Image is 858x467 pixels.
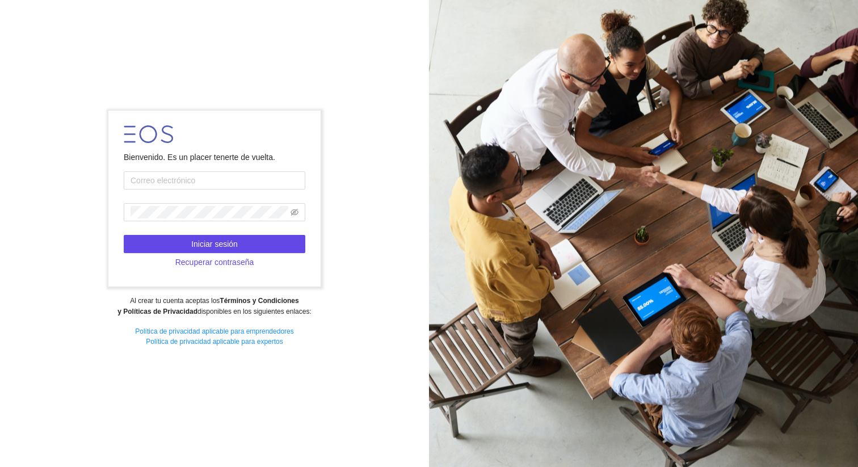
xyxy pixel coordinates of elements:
[175,256,254,268] span: Recuperar contraseña
[291,208,298,216] span: eye-invisible
[7,296,421,317] div: Al crear tu cuenta aceptas los disponibles en los siguientes enlaces:
[124,125,173,143] img: LOGO
[135,327,294,335] a: Política de privacidad aplicable para emprendedores
[191,238,238,250] span: Iniciar sesión
[124,235,305,253] button: Iniciar sesión
[124,171,305,190] input: Correo electrónico
[124,151,305,163] div: Bienvenido. Es un placer tenerte de vuelta.
[117,297,298,315] strong: Términos y Condiciones y Políticas de Privacidad
[124,258,305,267] a: Recuperar contraseña
[146,338,283,346] a: Política de privacidad aplicable para expertos
[124,253,305,271] button: Recuperar contraseña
